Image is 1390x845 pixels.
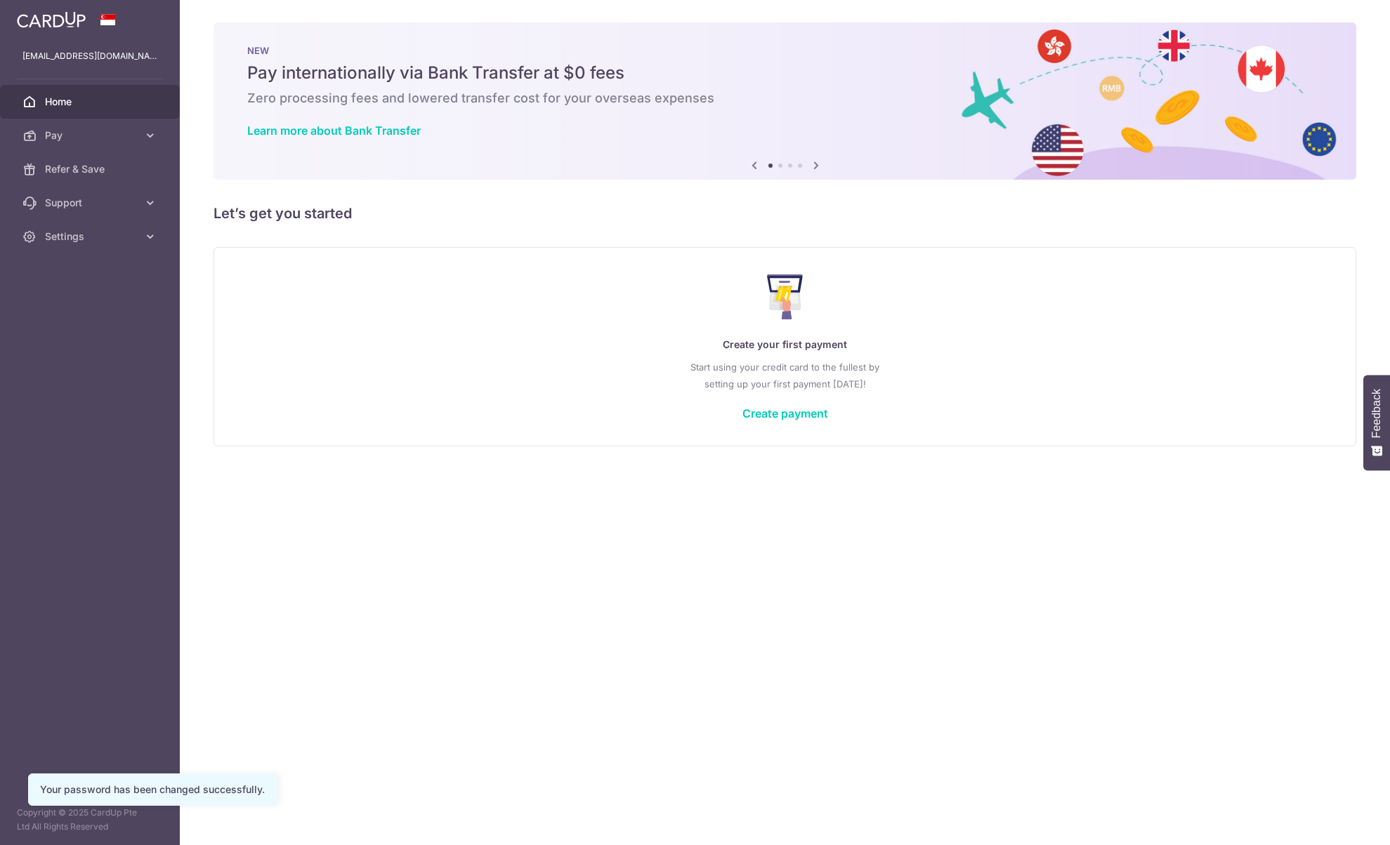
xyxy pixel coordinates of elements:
[247,45,1323,56] p: NEW
[242,359,1327,392] p: Start using your credit card to the fullest by setting up your first payment [DATE]!
[247,90,1323,107] h6: Zero processing fees and lowered transfer cost for your overseas expenses
[45,128,138,142] span: Pay
[1300,803,1376,838] iframe: Opens a widget where you can find more information
[45,196,138,210] span: Support
[40,783,265,797] div: Your password has been changed successfully.
[742,406,828,420] a: Create payment
[1370,389,1383,438] span: Feedback
[45,229,138,244] span: Settings
[22,49,157,63] p: [EMAIL_ADDRESS][DOMAIN_NAME]
[767,274,803,319] img: Make Payment
[242,336,1327,353] p: Create your first payment
[17,11,86,28] img: CardUp
[214,202,1356,225] h5: Let’s get you started
[45,95,138,109] span: Home
[1363,375,1390,470] button: Feedback - Show survey
[247,62,1323,84] h5: Pay internationally via Bank Transfer at $0 fees
[45,162,138,176] span: Refer & Save
[247,124,421,138] a: Learn more about Bank Transfer
[214,22,1356,180] img: Bank transfer banner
